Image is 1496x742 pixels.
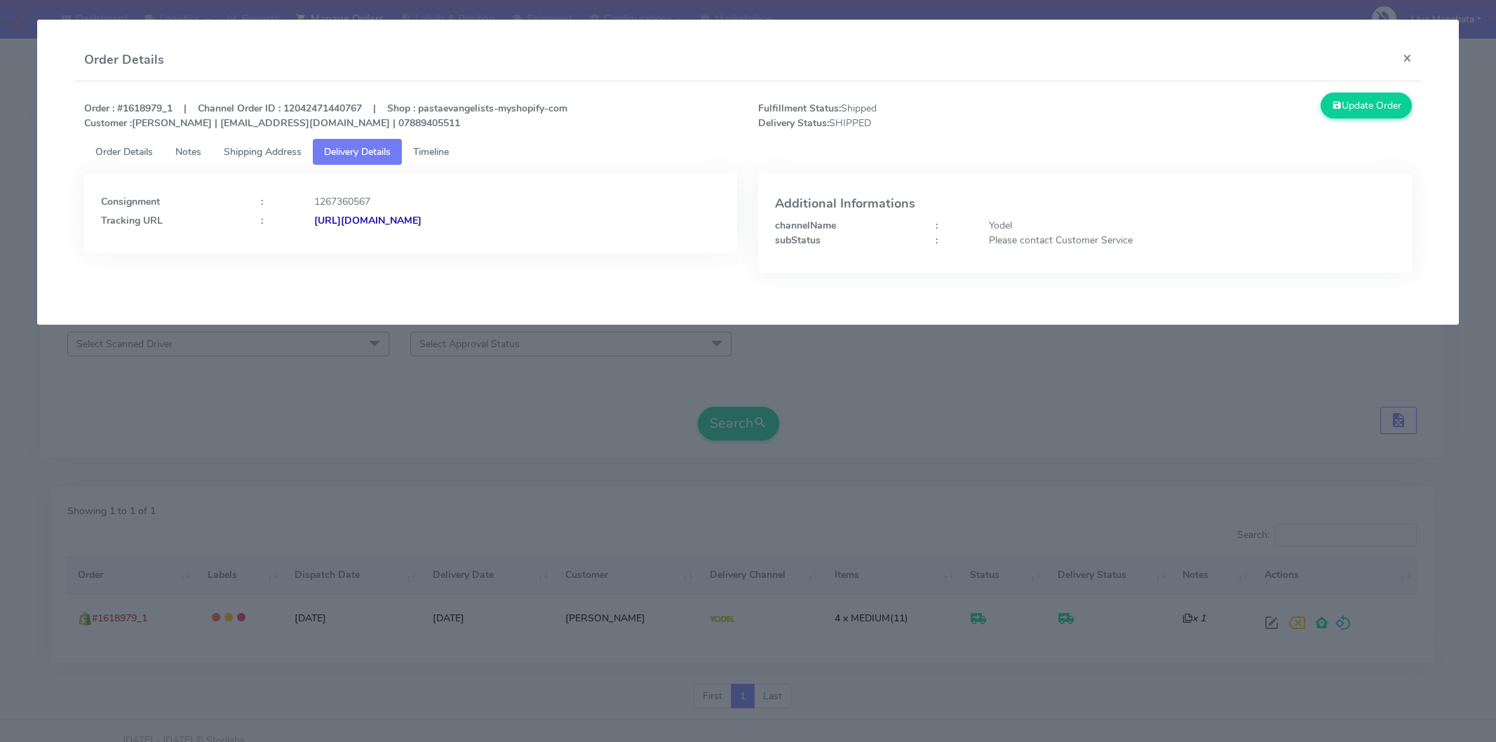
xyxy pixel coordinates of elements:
[84,50,164,69] h4: Order Details
[314,214,422,227] strong: [URL][DOMAIN_NAME]
[84,116,132,130] strong: Customer :
[775,197,1395,211] h4: Additional Informations
[1321,93,1412,119] button: Update Order
[304,194,731,209] div: 1267360567
[413,145,449,158] span: Timeline
[748,101,1085,130] span: Shipped SHIPPED
[936,219,938,232] strong: :
[758,116,829,130] strong: Delivery Status:
[324,145,391,158] span: Delivery Details
[84,139,1412,165] ul: Tabs
[261,214,263,227] strong: :
[775,234,821,247] strong: subStatus
[84,102,567,130] strong: Order : #1618979_1 | Channel Order ID : 12042471440767 | Shop : pastaevangelists-myshopify-com [P...
[261,195,263,208] strong: :
[936,234,938,247] strong: :
[101,214,163,227] strong: Tracking URL
[758,102,841,115] strong: Fulfillment Status:
[224,145,302,158] span: Shipping Address
[978,233,1406,248] div: Please contact Customer Service
[978,218,1406,233] div: Yodel
[95,145,153,158] span: Order Details
[175,145,201,158] span: Notes
[775,219,836,232] strong: channelName
[101,195,160,208] strong: Consignment
[1391,39,1423,76] button: Close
